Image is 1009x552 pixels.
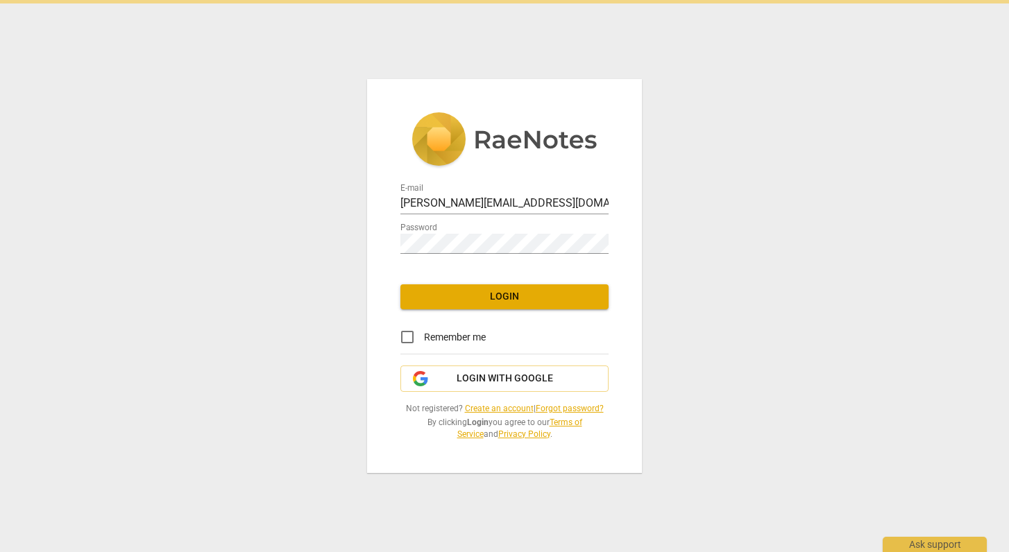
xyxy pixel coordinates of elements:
span: Login with Google [457,372,553,386]
label: Password [400,224,437,232]
button: Login with Google [400,365,609,392]
span: Not registered? | [400,403,609,415]
a: Create an account [465,404,534,413]
img: 5ac2273c67554f335776073100b6d88f.svg [412,112,597,169]
span: By clicking you agree to our and . [400,417,609,440]
b: Login [467,417,489,427]
label: E-mail [400,184,423,193]
span: Login [412,290,597,304]
div: Ask support [883,537,987,552]
button: Login [400,284,609,309]
span: Remember me [424,330,486,345]
a: Privacy Policy [498,429,550,439]
a: Forgot password? [536,404,604,413]
a: Terms of Service [457,417,582,439]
